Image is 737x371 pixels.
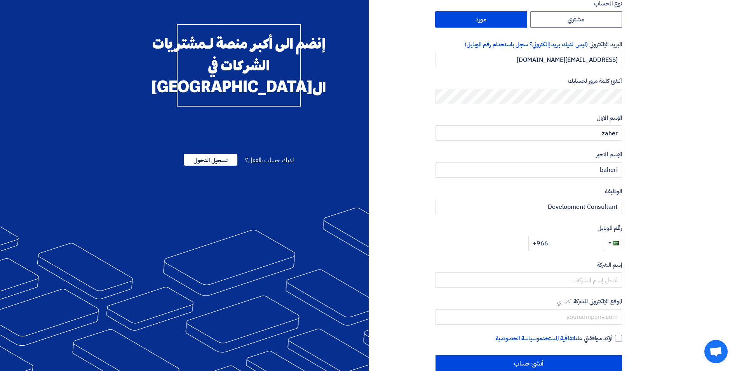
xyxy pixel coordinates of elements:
[436,224,622,233] label: رقم الموبايل
[436,114,622,122] label: الإسم الاول
[436,309,622,325] input: yourcompany.com
[494,334,613,343] span: أؤكد موافقتي على و .
[177,24,301,107] div: إنضم الى أكبر منصة لـمشتريات الشركات في ال[GEOGRAPHIC_DATA]
[557,298,572,305] span: أختياري
[528,236,603,251] input: أدخل رقم الموبايل ...
[436,40,622,49] label: البريد الإلكتروني
[435,11,527,28] label: مورد
[436,272,622,288] input: أدخل إسم الشركة ...
[245,156,294,165] span: لديك حساب بالفعل؟
[184,156,237,165] a: تسجيل الدخول
[704,340,728,363] div: Open chat
[436,297,622,306] label: الموقع الإلكتروني للشركة
[436,52,622,67] input: أدخل بريد العمل الإلكتروني الخاص بك ...
[436,187,622,196] label: الوظيفة
[496,334,537,343] a: سياسة الخصوصية
[436,261,622,269] label: إسم الشركة
[184,154,237,166] span: تسجيل الدخول
[436,199,622,214] input: أدخل الوظيفة ...
[436,77,622,86] label: أنشئ كلمة مرور لحسابك
[436,162,622,178] input: أدخل الإسم الاخير ...
[436,150,622,159] label: الإسم الاخير
[539,334,575,343] a: اتفاقية المستخدم
[436,125,622,141] input: أدخل الإسم الاول ...
[530,11,622,28] label: مشتري
[465,40,588,49] span: (ليس لديك بريد إالكتروني؟ سجل باستخدام رقم الموبايل)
